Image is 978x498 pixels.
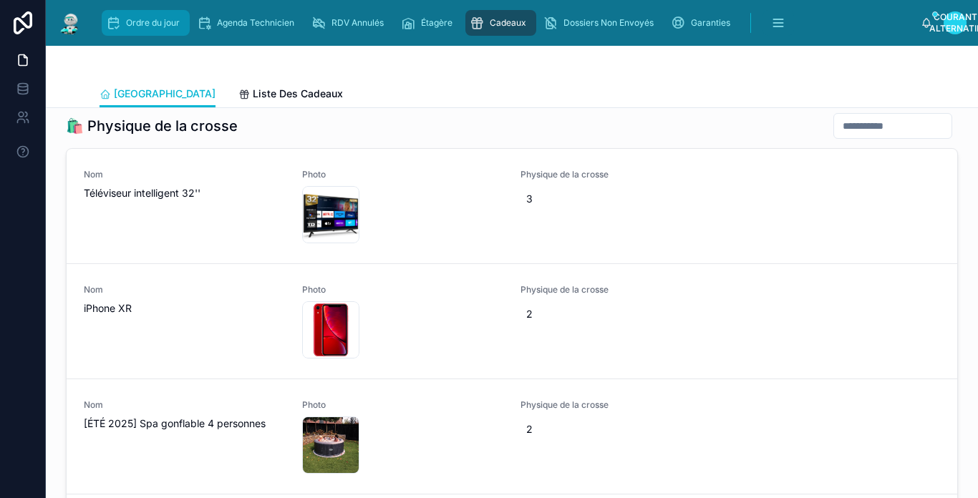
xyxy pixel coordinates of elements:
a: RDV Annulés [307,10,394,36]
span: Agenda Technicien [217,17,294,29]
span: [GEOGRAPHIC_DATA] [114,87,216,101]
span: Photo [302,169,503,180]
span: 2 [526,307,716,321]
span: Téléviseur intelligent 32'' [84,186,285,200]
a: Étagère [397,10,463,36]
a: Ordre du jour [102,10,190,36]
span: Ordre du jour [126,17,180,29]
span: Photo [302,284,503,296]
a: Dossiers Non Envoyés [539,10,664,36]
span: [ÉTÉ 2025] Spa gonflable 4 personnes [84,416,285,431]
a: Cadeaux [465,10,536,36]
a: Liste Des Cadeaux [238,81,343,109]
span: 3 [526,192,716,206]
div: contenu défilant [95,7,921,39]
span: Étagère [421,17,452,29]
span: Photo [302,399,503,411]
span: 2 [526,422,716,436]
h1: 🛍️ Physique de la crosse [66,116,238,136]
a: [GEOGRAPHIC_DATA] [100,81,216,108]
span: Nom [84,169,285,180]
span: Garanties [691,17,730,29]
a: Garanties [667,10,740,36]
span: Nom [84,284,285,296]
span: iPhone XR [84,301,285,316]
span: Physique de la crosse [521,169,722,180]
span: Nom [84,399,285,411]
span: Cadeaux [490,17,526,29]
span: Physique de la crosse [521,399,722,411]
img: Logo de l’application [57,11,83,34]
span: Dossiers Non Envoyés [563,17,654,29]
a: Agenda Technicien [193,10,304,36]
span: RDV Annulés [331,17,384,29]
span: Physique de la crosse [521,284,722,296]
span: Liste Des Cadeaux [253,87,343,101]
